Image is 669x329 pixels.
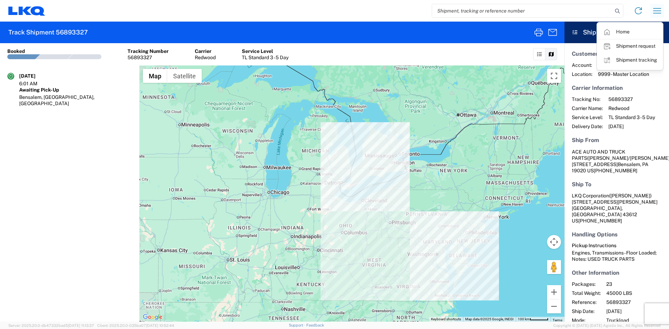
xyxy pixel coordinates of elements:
[609,193,652,198] span: ([PERSON_NAME])
[572,123,603,130] span: Delivery Date:
[306,323,324,327] a: Feedback
[606,317,666,323] span: Truckload
[141,313,164,322] img: Google
[19,94,132,107] div: Bensalem, [GEOGRAPHIC_DATA], [GEOGRAPHIC_DATA]
[572,308,601,314] span: Ship Date:
[97,323,174,328] span: Client: 2025.20.0-035ba07
[608,114,655,120] span: TL Standard 3 - 5 Day
[547,299,561,313] button: Zoom out
[547,260,561,274] button: Drag Pegman onto the map to open Street View
[572,250,662,262] div: Engines, Transmissions - Floor Loaded; Notes: USED TRUCK PARTS
[547,285,561,299] button: Zoom in
[19,73,54,79] div: [DATE]
[572,71,592,77] span: Location:
[578,218,622,224] span: [PHONE_NUMBER]
[8,323,94,328] span: Server: 2025.20.0-db47332bad5
[572,193,658,205] span: LKQ Corporation [STREET_ADDRESS][PERSON_NAME]
[553,322,661,329] span: Copyright © [DATE]-[DATE] Agistix Inc., All Rights Reserved
[597,53,663,67] a: Shipment tracking
[572,243,662,249] h6: Pickup Instructions
[594,168,637,173] span: [PHONE_NUMBER]
[608,105,655,111] span: Redwood
[242,48,289,54] div: Service Level
[128,48,169,54] div: Tracking Number
[572,114,603,120] span: Service Level:
[608,123,655,130] span: [DATE]
[128,54,169,61] div: 56893327
[572,181,662,188] h5: Ship To
[606,281,666,287] span: 23
[597,39,663,53] a: Shipment request
[516,317,551,322] button: Map Scale: 100 km per 50 pixels
[553,318,562,322] a: Terms
[7,48,25,54] div: Booked
[572,105,603,111] span: Carrier Name:
[465,317,514,321] span: Map data ©2025 Google, INEGI
[141,313,164,322] a: Open this area in Google Maps (opens a new window)
[68,323,94,328] span: [DATE] 11:13:37
[572,317,601,323] span: Mode:
[547,69,561,83] button: Toggle fullscreen view
[432,4,613,17] input: Shipment, tracking or reference number
[608,96,655,102] span: 56893327
[547,235,561,249] button: Map camera controls
[143,69,167,83] button: Show street map
[518,317,530,321] span: 100 km
[606,299,666,305] span: 56893327
[572,269,662,276] h5: Other Information
[564,22,669,43] header: Shipment Overview
[572,85,662,91] h5: Carrier Information
[572,96,603,102] span: Tracking No:
[606,308,666,314] span: [DATE]
[195,48,216,54] div: Carrier
[572,149,662,174] address: Bensalem, PA 19020 US
[606,290,666,296] span: 45000 LBS
[289,323,306,327] a: Support
[572,281,601,287] span: Packages:
[598,71,649,77] span: 9999 - Master Location
[597,25,663,39] a: Home
[146,323,174,328] span: [DATE] 10:52:44
[572,162,618,167] span: [STREET_ADDRESS]
[572,299,601,305] span: Reference:
[572,231,662,238] h5: Handling Options
[572,290,601,296] span: Total Weight:
[572,62,592,68] span: Account:
[572,149,625,161] span: ACE AUTO AND TRUCK PARTS
[572,50,662,57] h5: Customer Information
[242,54,289,61] div: TL Standard 3 - 5 Day
[572,193,662,224] address: [GEOGRAPHIC_DATA], [GEOGRAPHIC_DATA] 43612 US
[19,87,132,93] div: Awaiting Pick-Up
[431,317,461,322] button: Keyboard shortcuts
[572,137,662,143] h5: Ship From
[167,69,202,83] button: Show satellite imagery
[195,54,216,61] div: Redwood
[8,28,88,37] h2: Track Shipment 56893327
[19,80,54,87] div: 6:01 AM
